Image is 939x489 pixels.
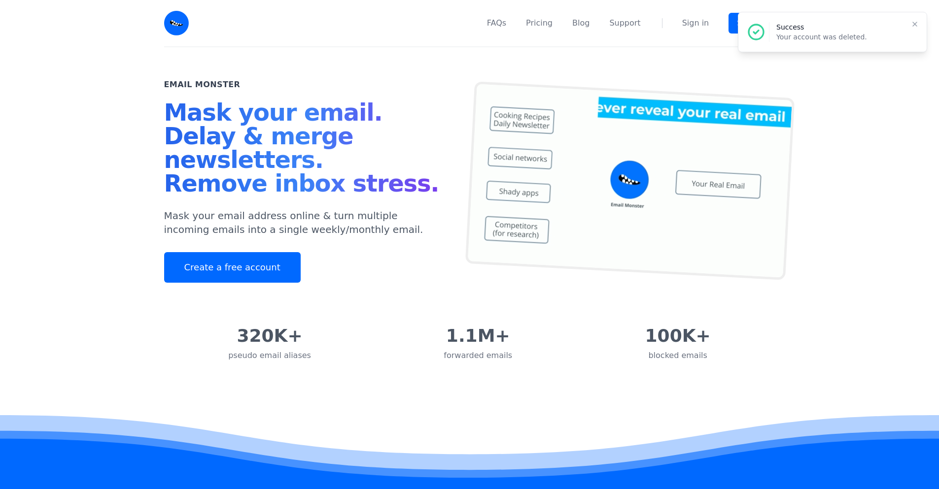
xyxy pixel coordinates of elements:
[645,326,711,346] div: 100K+
[444,350,512,361] div: forwarded emails
[609,17,640,29] a: Support
[164,209,446,236] p: Mask your email address online & turn multiple incoming emails into a single weekly/monthly email.
[444,326,512,346] div: 1.1M+
[164,79,241,91] h2: Email Monster
[487,17,506,29] a: FAQs
[776,32,903,42] p: Your account was deleted.
[572,17,590,29] a: Blog
[682,17,709,29] a: Sign in
[776,23,804,31] span: Success
[164,11,189,35] img: Email Monster
[164,100,446,199] h1: Mask your email. Delay & merge newsletters. Remove inbox stress.
[526,17,553,29] a: Pricing
[645,350,711,361] div: blocked emails
[465,81,794,280] img: temp mail, free temporary mail, Temporary Email
[164,252,301,283] a: Create a free account
[228,326,311,346] div: 320K+
[729,13,775,33] a: Sign up
[228,350,311,361] div: pseudo email aliases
